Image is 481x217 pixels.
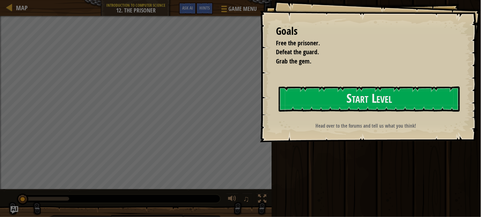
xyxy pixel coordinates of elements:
span: Hints [199,5,210,11]
span: Grab the gem. [276,57,311,65]
span: ♫ [243,194,250,204]
li: Defeat the guard. [268,48,457,57]
button: Ask AI [179,3,196,14]
button: Toggle fullscreen [256,193,269,206]
span: Map [16,4,28,12]
span: Game Menu [228,5,257,13]
button: Ask AI [11,206,18,214]
button: Start Level [279,86,460,112]
span: Ask AI [182,5,193,11]
li: Grab the gem. [268,57,457,66]
button: Game Menu [216,3,261,18]
span: Defeat the guard. [276,48,319,56]
strong: Head over to the forums and tell us what you think! [316,123,416,129]
span: Free the prisoner. [276,39,320,47]
li: Free the prisoner. [268,39,457,48]
button: ♫ [242,193,253,206]
a: Map [13,4,28,12]
div: Goals [276,24,459,39]
button: Adjust volume [226,193,239,206]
